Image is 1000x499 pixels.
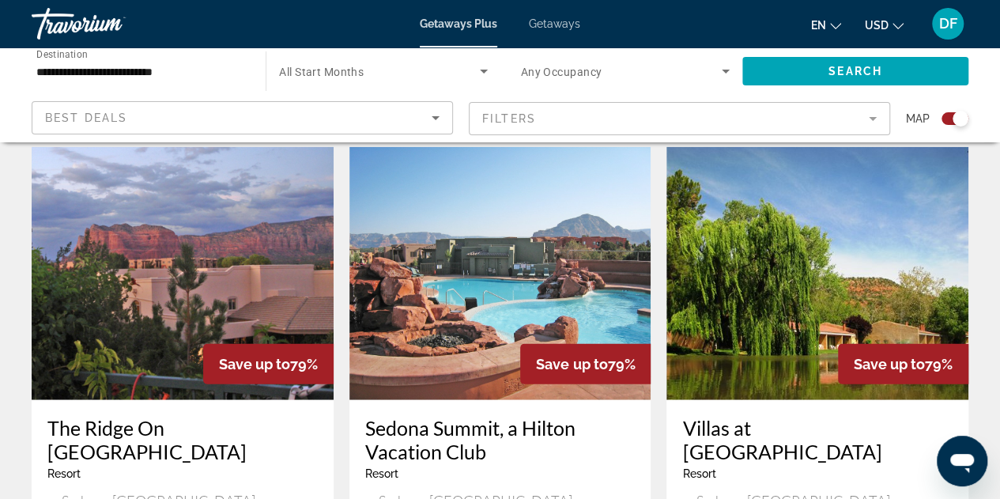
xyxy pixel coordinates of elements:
span: Save up to [854,356,925,372]
span: en [811,19,826,32]
img: 4061O01X.jpg [32,147,334,400]
a: Villas at [GEOGRAPHIC_DATA] [682,416,953,463]
button: User Menu [927,7,968,40]
span: Map [906,108,930,130]
span: Resort [47,467,81,480]
a: Travorium [32,3,190,44]
button: Search [742,57,968,85]
img: 4038O01X.jpg [349,147,651,400]
a: Getaways Plus [420,17,497,30]
span: USD [865,19,889,32]
a: Getaways [529,17,580,30]
span: Save up to [219,356,290,372]
button: Change currency [865,13,904,36]
iframe: Button to launch messaging window [937,436,987,486]
button: Filter [469,101,890,136]
span: Destination [36,48,88,59]
span: Best Deals [45,112,127,124]
span: Resort [365,467,398,480]
span: DF [939,16,957,32]
span: All Start Months [279,66,364,78]
span: Resort [682,467,715,480]
div: 79% [520,344,651,384]
img: 2008E01L.jpg [666,147,968,400]
div: 79% [203,344,334,384]
button: Change language [811,13,841,36]
span: Search [828,65,882,77]
a: The Ridge On [GEOGRAPHIC_DATA] [47,416,318,463]
span: Any Occupancy [521,66,602,78]
mat-select: Sort by [45,108,440,127]
div: 79% [838,344,968,384]
a: Sedona Summit, a Hilton Vacation Club [365,416,636,463]
span: Save up to [536,356,607,372]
